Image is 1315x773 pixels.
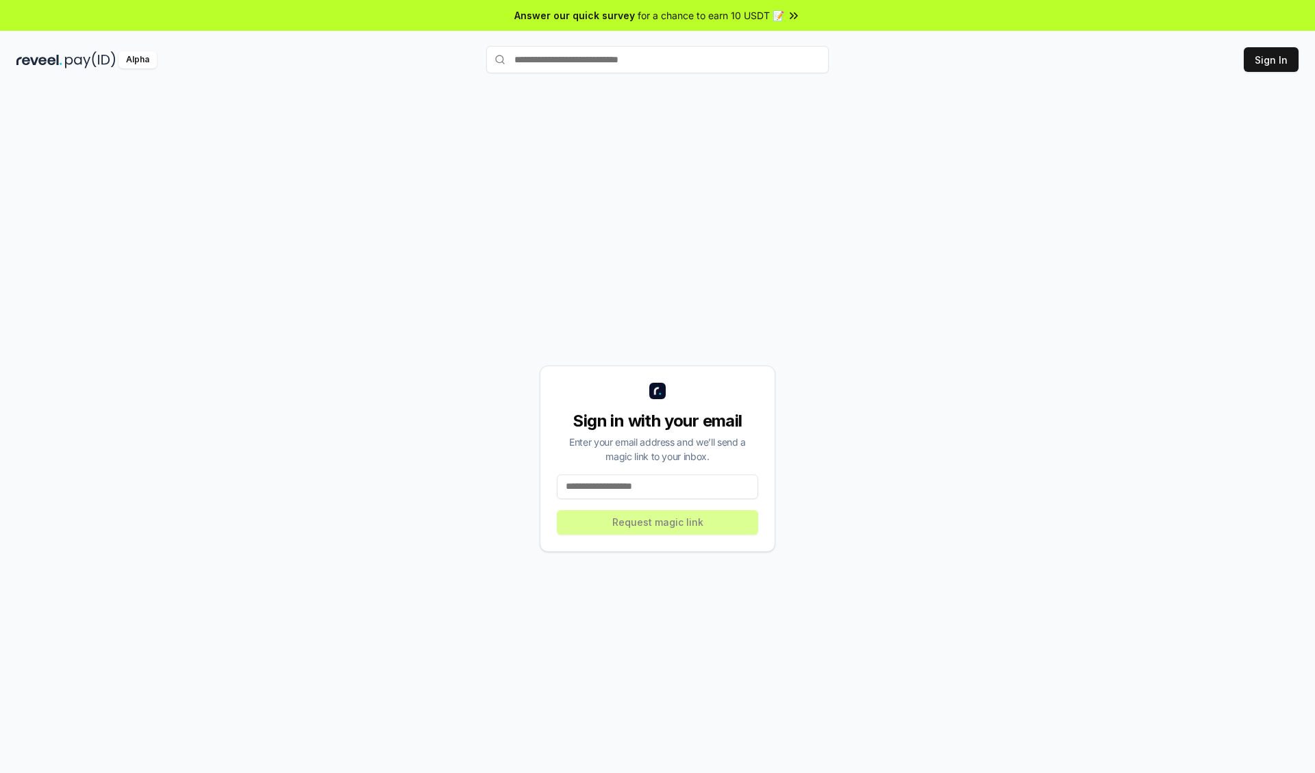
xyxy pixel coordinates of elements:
div: Sign in with your email [557,410,758,432]
img: logo_small [649,383,666,399]
img: reveel_dark [16,51,62,68]
span: for a chance to earn 10 USDT 📝 [638,8,784,23]
button: Sign In [1244,47,1299,72]
div: Enter your email address and we’ll send a magic link to your inbox. [557,435,758,464]
span: Answer our quick survey [514,8,635,23]
img: pay_id [65,51,116,68]
div: Alpha [118,51,157,68]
